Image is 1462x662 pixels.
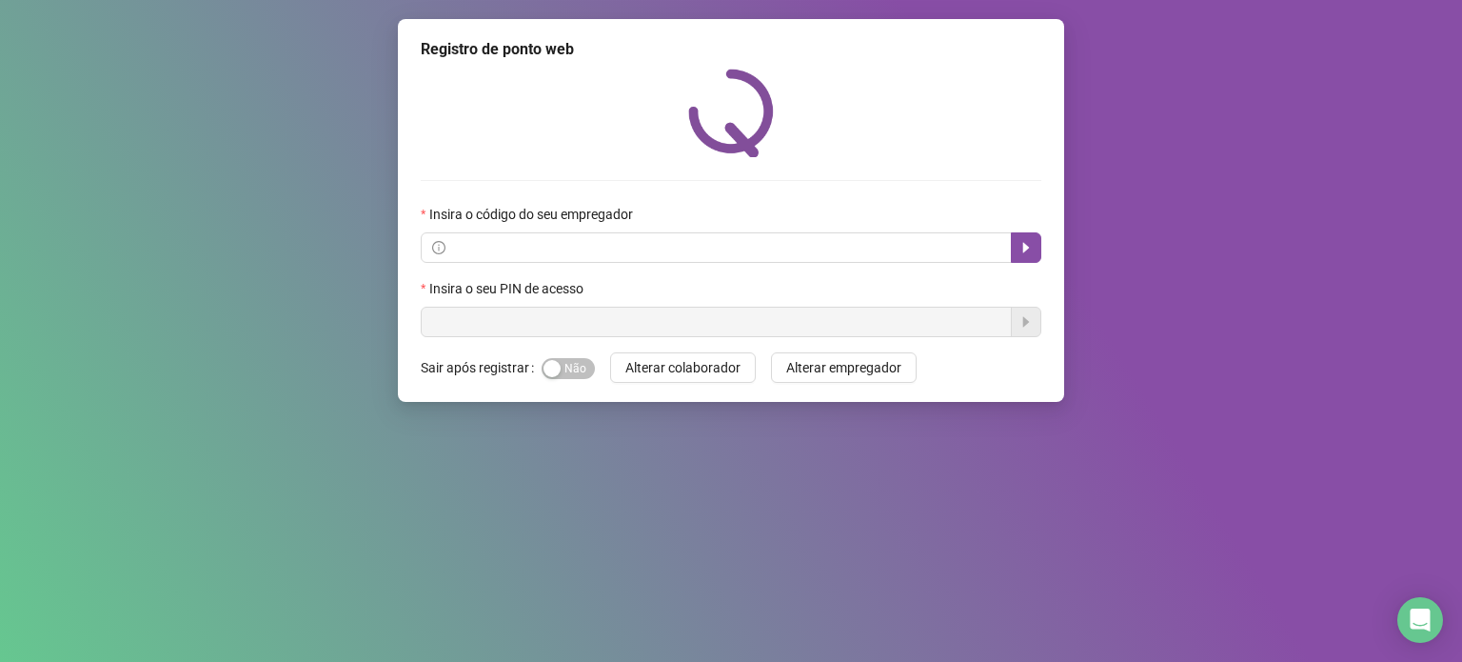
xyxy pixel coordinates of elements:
[610,352,756,383] button: Alterar colaborador
[688,69,774,157] img: QRPoint
[625,357,741,378] span: Alterar colaborador
[1018,240,1034,255] span: caret-right
[786,357,901,378] span: Alterar empregador
[1397,597,1443,643] div: Open Intercom Messenger
[421,38,1041,61] div: Registro de ponto web
[771,352,917,383] button: Alterar empregador
[421,204,645,225] label: Insira o código do seu empregador
[432,241,445,254] span: info-circle
[421,278,596,299] label: Insira o seu PIN de acesso
[421,352,542,383] label: Sair após registrar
